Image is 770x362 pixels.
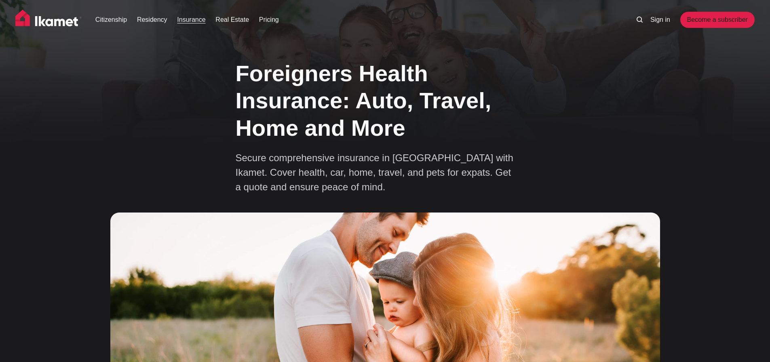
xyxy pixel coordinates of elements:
[680,12,755,28] a: Become a subscriber
[15,10,82,30] img: Ikamet home
[236,60,535,141] h1: Foreigners Health Insurance: Auto, Travel, Home and More
[259,15,279,25] a: Pricing
[650,15,670,25] a: Sign in
[215,15,249,25] a: Real Estate
[177,15,205,25] a: Insurance
[137,15,167,25] a: Residency
[236,151,519,194] p: Secure comprehensive insurance in [GEOGRAPHIC_DATA] with Ikamet. Cover health, car, home, travel,...
[95,15,127,25] a: Citizenship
